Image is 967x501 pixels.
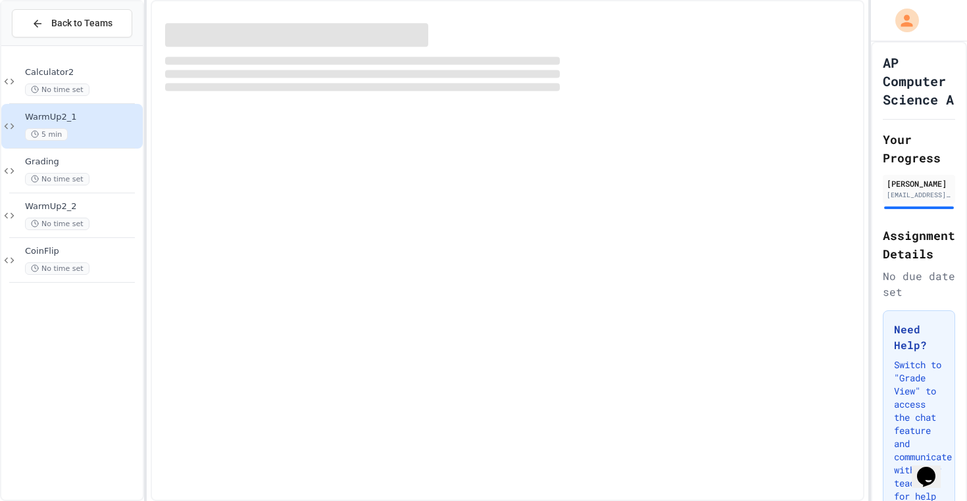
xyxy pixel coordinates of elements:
[881,5,922,36] div: My Account
[883,53,955,108] h1: AP Computer Science A
[883,226,955,263] h2: Assignment Details
[894,322,944,353] h3: Need Help?
[25,83,89,96] span: No time set
[51,16,112,30] span: Back to Teams
[25,128,68,141] span: 5 min
[25,201,140,212] span: WarmUp2_2
[25,156,140,168] span: Grading
[25,112,140,123] span: WarmUp2_1
[25,67,140,78] span: Calculator2
[883,130,955,167] h2: Your Progress
[12,9,132,37] button: Back to Teams
[25,262,89,275] span: No time set
[25,246,140,257] span: CoinFlip
[25,173,89,185] span: No time set
[883,268,955,300] div: No due date set
[887,178,951,189] div: [PERSON_NAME]
[912,448,954,488] iframe: chat widget
[25,218,89,230] span: No time set
[887,190,951,200] div: [EMAIL_ADDRESS][DOMAIN_NAME]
